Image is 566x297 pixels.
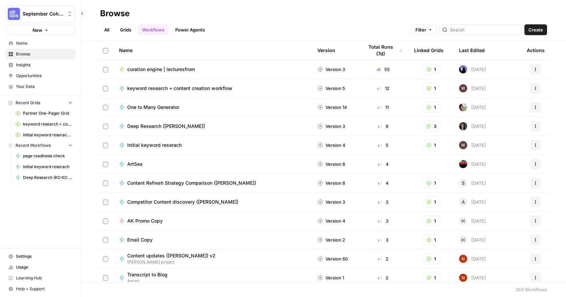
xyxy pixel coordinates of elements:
a: Home [5,38,75,49]
img: rbni5xk9si5sg26zymgzm0e69vdu [459,84,467,92]
div: 4 [363,161,403,167]
span: H [461,236,465,243]
img: fvupjppv8b9nt3h87yhfikz8g0rq [459,122,467,130]
span: Recent Workflows [16,142,51,148]
img: rbni5xk9si5sg26zymgzm0e69vdu [459,141,467,149]
div: Version 8 [317,180,345,186]
button: 1 [422,253,440,264]
span: keyword research + content creation workflow [127,85,232,92]
span: Email Copy [127,236,153,243]
span: Filter [415,26,426,33]
div: [DATE] [459,217,486,225]
span: New [32,27,42,33]
button: Filter [411,24,437,35]
div: 3 [363,199,403,205]
div: [DATE] [459,122,486,130]
div: [DATE] [459,274,486,282]
div: Version 60 [317,255,348,262]
a: Learning Hub [5,273,75,283]
button: 1 [422,178,440,188]
button: 1 [422,197,440,207]
button: 3 [422,121,441,132]
button: 1 [422,102,440,113]
span: Recent Grids [16,100,40,106]
div: 12 [363,85,403,92]
button: 1 [422,140,440,151]
div: [DATE] [459,160,486,168]
button: New [5,25,75,35]
a: AK Promo Copy [119,218,307,224]
span: keyword research + content creation workflow Grid [23,121,72,127]
img: gx5re2im8333ev5sz1r7isrbl6e6 [459,65,467,73]
a: page readiness check [13,151,75,161]
div: Version 1 [317,274,344,281]
img: wafxwlaqvqnhahbj7w8w4tp7y7xo [459,160,467,168]
a: Workflows [138,24,168,35]
div: Version 3 [317,66,345,73]
a: Initial keyword reserach Grid [13,130,75,140]
span: AK Promo Copy [127,218,163,224]
span: Browse [16,51,72,57]
span: Usage [16,264,72,270]
span: Initial keyword reserach Grid [23,132,72,138]
div: 3 [363,236,403,243]
a: Your Data [5,81,75,92]
div: Version 3 [317,123,345,130]
span: curation engine | lecturesfrom [127,66,195,73]
span: September Cohort [23,10,64,17]
div: [DATE] [459,103,486,111]
span: Content Refresh Strategy Comparison ([PERSON_NAME]) [127,180,256,186]
div: Version 4 [317,218,345,224]
span: Initial keyword reserach [127,142,182,148]
button: 1 [422,64,440,75]
button: 1 [422,272,440,283]
span: Help + Support [16,286,72,292]
div: [DATE] [459,236,486,244]
span: One to Many Generator [127,104,179,111]
div: [DATE] [459,255,486,263]
a: Usage [5,262,75,273]
a: keyword research + content creation workflow Grid [13,119,75,130]
div: [DATE] [459,65,486,73]
span: page readiness check [23,153,72,159]
a: Deep Research ([PERSON_NAME]) [119,123,307,130]
span: S [462,180,465,186]
span: ArtSea [127,161,142,167]
a: Power Agents [171,24,209,35]
span: Content updates ([PERSON_NAME]) v2 [127,252,216,259]
button: 1 [422,83,440,94]
span: Insights [16,62,72,68]
div: Linked Grids [414,41,444,60]
span: Your Data [16,84,72,90]
span: Initial keyword reserach [23,164,72,170]
input: Search [450,26,519,33]
div: 3 [363,218,403,224]
img: September Cohort Logo [8,8,20,20]
div: Version 2 [317,236,345,243]
span: Home [16,40,72,46]
div: Last Edited [459,41,485,60]
div: Version [317,41,335,60]
a: Deep Research (KO KO K O) [13,172,75,183]
a: Insights [5,60,75,70]
div: Total Runs (7d) [363,41,403,60]
a: Opportunities [5,70,75,81]
a: Email Copy [119,236,307,243]
div: Version 14 [317,104,347,111]
a: One to Many Generator [119,104,307,111]
div: [DATE] [459,84,486,92]
span: Opportunities [16,73,72,79]
button: Help + Support [5,283,75,294]
a: ArtSea [119,161,307,167]
span: Learning Hub [16,275,72,281]
a: curation engine | lecturesfrom [119,66,307,73]
a: All [100,24,113,35]
div: 263 Workflows [516,286,547,293]
a: Content Refresh Strategy Comparison ([PERSON_NAME]) [119,180,307,186]
div: Version 4 [317,142,345,148]
span: Settings [16,253,72,259]
div: Actions [527,41,545,60]
button: 1 [422,234,440,245]
div: Version 5 [317,85,345,92]
img: vhcss6fui7gopbnba71r9qo3omld [459,103,467,111]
